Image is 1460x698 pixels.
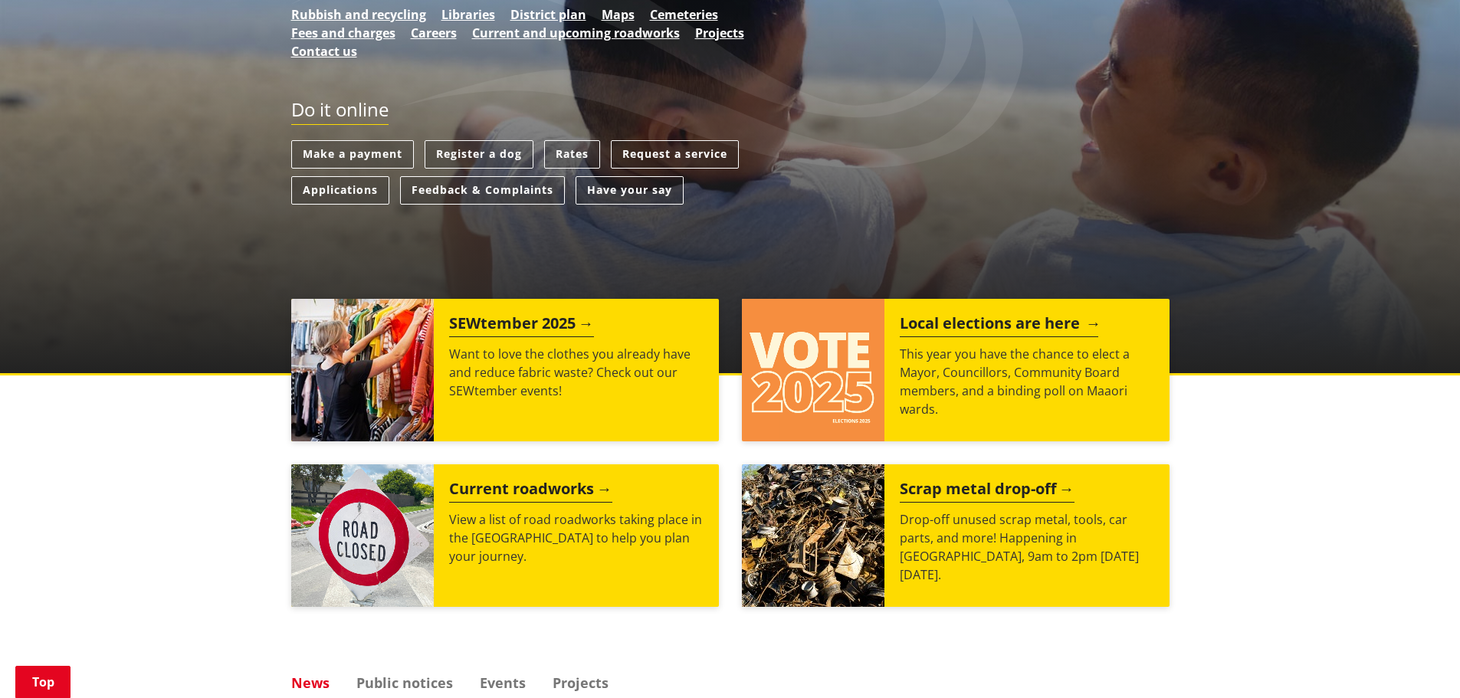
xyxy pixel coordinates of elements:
[291,299,434,441] img: SEWtember
[602,5,635,24] a: Maps
[291,299,719,441] a: SEWtember 2025 Want to love the clothes you already have and reduce fabric waste? Check out our S...
[742,464,1170,607] a: A massive pile of rusted scrap metal, including wheels and various industrial parts, under a clea...
[742,464,884,607] img: Scrap metal collection
[291,464,434,607] img: Road closed sign
[611,140,739,169] a: Request a service
[900,480,1074,503] h2: Scrap metal drop-off
[900,314,1098,337] h2: Local elections are here
[510,5,586,24] a: District plan
[900,510,1154,584] p: Drop-off unused scrap metal, tools, car parts, and more! Happening in [GEOGRAPHIC_DATA], 9am to 2...
[400,176,565,205] a: Feedback & Complaints
[449,345,704,400] p: Want to love the clothes you already have and reduce fabric waste? Check out our SEWtember events!
[449,480,612,503] h2: Current roadworks
[900,345,1154,418] p: This year you have the chance to elect a Mayor, Councillors, Community Board members, and a bindi...
[441,5,495,24] a: Libraries
[291,24,395,42] a: Fees and charges
[425,140,533,169] a: Register a dog
[742,299,884,441] img: Vote 2025
[291,176,389,205] a: Applications
[544,140,600,169] a: Rates
[695,24,744,42] a: Projects
[472,24,680,42] a: Current and upcoming roadworks
[291,464,719,607] a: Current roadworks View a list of road roadworks taking place in the [GEOGRAPHIC_DATA] to help you...
[742,299,1170,441] a: Local elections are here This year you have the chance to elect a Mayor, Councillors, Community B...
[449,510,704,565] p: View a list of road roadworks taking place in the [GEOGRAPHIC_DATA] to help you plan your journey.
[291,42,357,61] a: Contact us
[291,140,414,169] a: Make a payment
[650,5,718,24] a: Cemeteries
[576,176,684,205] a: Have your say
[291,5,426,24] a: Rubbish and recycling
[356,676,453,690] a: Public notices
[411,24,457,42] a: Careers
[553,676,609,690] a: Projects
[449,314,594,337] h2: SEWtember 2025
[15,666,71,698] a: Top
[291,99,389,126] h2: Do it online
[291,676,330,690] a: News
[480,676,526,690] a: Events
